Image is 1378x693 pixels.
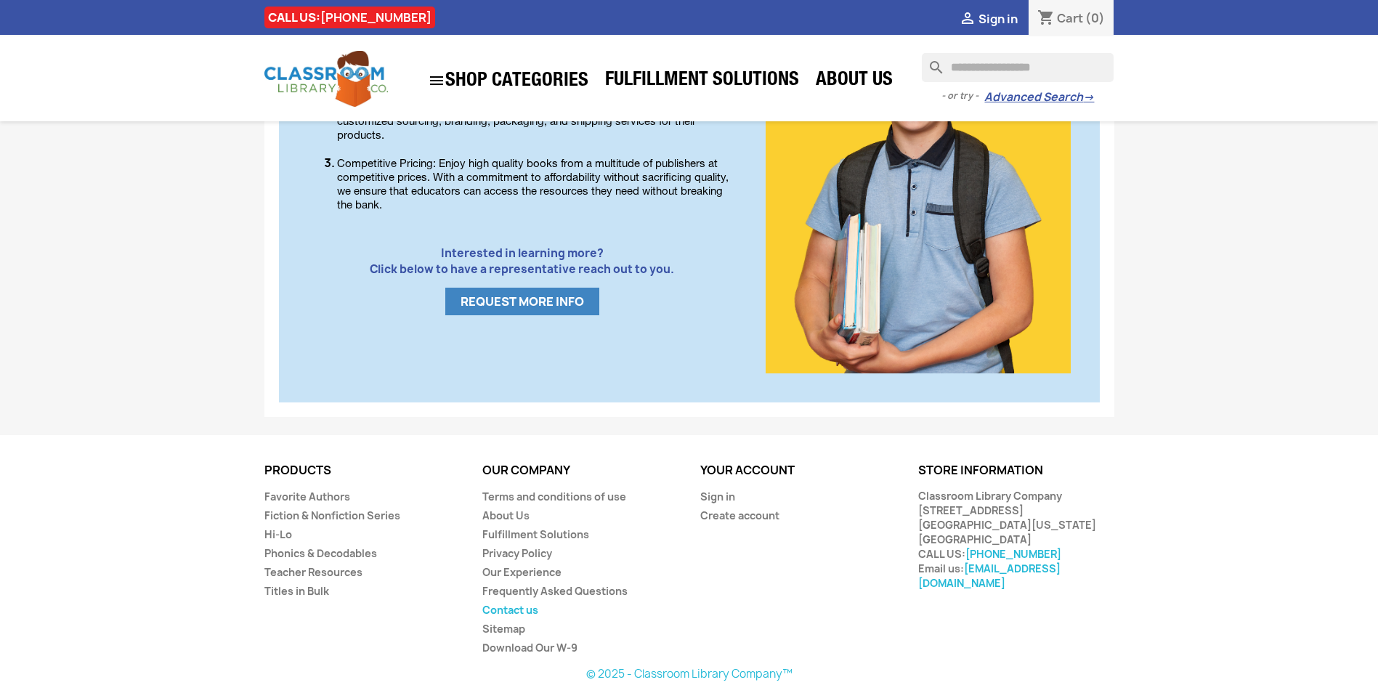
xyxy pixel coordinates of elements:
i:  [428,72,445,89]
a: Fulfillment Solutions [482,527,589,541]
p: Store information [918,464,1114,477]
span: Sign in [978,11,1018,27]
p: Products [264,464,461,477]
a: [PHONE_NUMBER] [965,547,1061,561]
img: Classroom Library Company [264,51,388,107]
p: Interested in learning more? [308,246,737,260]
a:  Sign in [959,11,1018,27]
a: Phonics & Decodables [264,546,377,560]
a: Sitemap [482,622,525,636]
a: Frequently Asked Questions [482,584,628,598]
div: CALL US: [264,7,435,28]
a: Fulfillment Solutions [598,67,806,96]
p: Competitive Pricing: Enjoy high quality books from a multitude of publishers at competitive price... [337,158,737,214]
i: shopping_cart [1037,10,1055,28]
a: Favorite Authors [264,490,350,503]
a: Titles in Bulk [264,584,329,598]
a: Sign in [700,490,735,503]
a: Hi-Lo [264,527,292,541]
a: About Us [808,67,900,96]
a: Teacher Resources [264,565,362,579]
a: REQUEST MORE INFO [445,288,599,315]
p: Click below to have a representative reach out to you. [308,262,737,276]
a: Your account [700,462,795,478]
a: [PHONE_NUMBER] [320,9,431,25]
a: Contact us [482,603,538,617]
a: SHOP CATEGORIES [421,65,596,97]
input: Search [922,53,1114,82]
i:  [959,11,976,28]
a: [EMAIL_ADDRESS][DOMAIN_NAME] [918,562,1061,590]
a: Create account [700,508,779,522]
a: © 2025 - Classroom Library Company™ [586,666,793,681]
a: Privacy Policy [482,546,552,560]
span: - or try - [941,89,984,103]
a: Terms and conditions of use [482,490,626,503]
a: Our Experience [482,565,562,579]
span: → [1083,90,1094,105]
span: (0) [1085,10,1105,26]
a: About Us [482,508,530,522]
i: search [922,53,939,70]
a: Advanced Search→ [984,90,1094,105]
span: Cart [1057,10,1083,26]
a: Fiction & Nonfiction Series [264,508,400,522]
a: Download Our W-9 [482,641,577,654]
p: Our company [482,464,678,477]
div: Classroom Library Company [STREET_ADDRESS] [GEOGRAPHIC_DATA][US_STATE] [GEOGRAPHIC_DATA] CALL US:... [918,489,1114,591]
